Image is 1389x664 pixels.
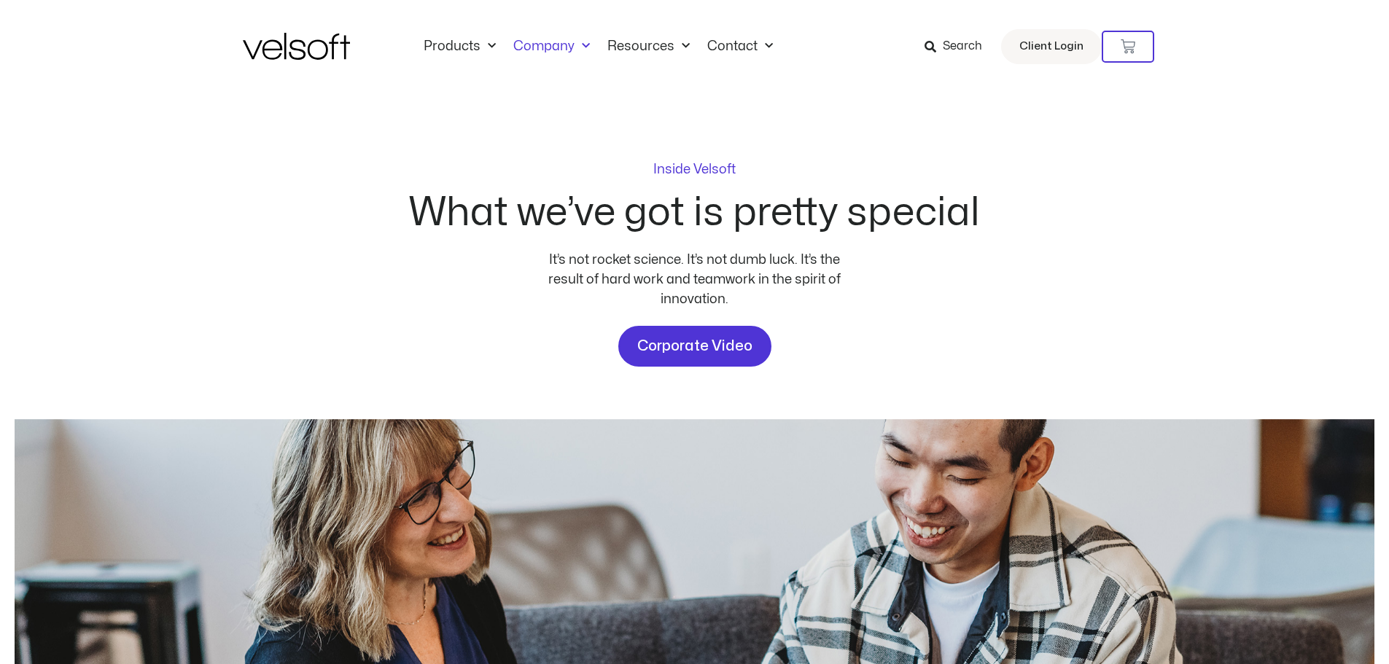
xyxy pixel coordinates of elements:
[409,193,980,233] h2: What we’ve got is pretty special
[1019,37,1083,56] span: Client Login
[943,37,982,56] span: Search
[599,39,699,55] a: ResourcesMenu Toggle
[653,163,736,176] p: Inside Velsoft
[243,33,350,60] img: Velsoft Training Materials
[699,39,782,55] a: ContactMenu Toggle
[637,335,752,358] span: Corporate Video
[925,34,992,59] a: Search
[618,326,771,367] a: Corporate Video
[542,250,848,309] div: It’s not rocket science. It’s not dumb luck. It’s the result of hard work and teamwork in the spi...
[505,39,599,55] a: CompanyMenu Toggle
[1001,29,1102,64] a: Client Login
[415,39,782,55] nav: Menu
[415,39,505,55] a: ProductsMenu Toggle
